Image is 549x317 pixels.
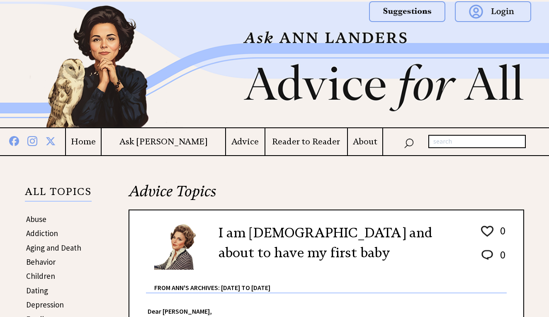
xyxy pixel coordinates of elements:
a: Addiction [26,228,58,238]
h2: I am [DEMOGRAPHIC_DATA] and about to have my first baby [219,223,467,263]
strong: Dear [PERSON_NAME], [148,307,212,315]
td: 0 [496,248,506,270]
a: Aging and Death [26,243,81,253]
a: Children [26,271,55,281]
a: Ask [PERSON_NAME] [102,137,225,147]
img: facebook%20blue.png [9,134,19,146]
input: search [428,135,526,148]
img: heart_outline%201.png [480,224,495,239]
img: message_round%202.png [480,249,495,262]
a: Depression [26,300,64,310]
a: Abuse [26,214,46,224]
td: 0 [496,224,506,247]
img: search_nav.png [404,137,414,149]
a: Reader to Reader [265,137,347,147]
img: login.png [455,1,531,22]
a: Behavior [26,257,56,267]
img: Ann6%20v2%20small.png [154,223,206,270]
a: About [348,137,382,147]
img: suggestions.png [369,1,445,22]
a: Dating [26,285,48,295]
a: Home [66,137,101,147]
img: x%20blue.png [46,135,56,146]
p: ALL TOPICS [25,187,92,201]
a: Advice [226,137,265,147]
h2: Advice Topics [129,181,524,210]
div: From Ann's Archives: [DATE] to [DATE] [154,271,507,293]
img: instagram%20blue.png [27,134,37,146]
